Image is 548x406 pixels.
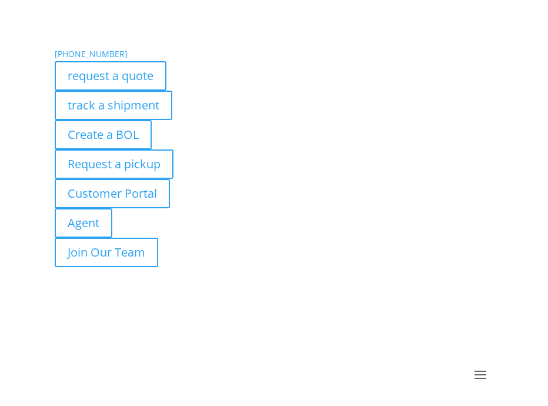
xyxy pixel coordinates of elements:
a: request a quote [55,61,166,91]
a: Agent [55,208,112,238]
a: [PHONE_NUMBER] [55,48,128,59]
a: Request a pickup [55,149,173,179]
a: Join Our Team [55,238,158,267]
a: track a shipment [55,91,172,120]
a: Create a BOL [55,120,152,149]
a: Customer Portal [55,179,170,208]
